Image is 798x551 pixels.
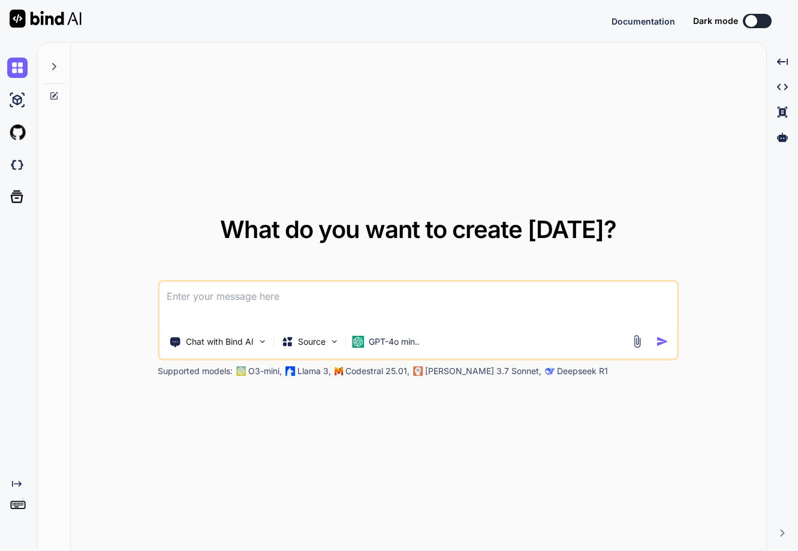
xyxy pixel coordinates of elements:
[413,366,423,376] img: claude
[545,366,555,376] img: claude
[257,336,267,347] img: Pick Tools
[285,366,295,376] img: Llama2
[657,335,669,348] img: icon
[425,365,541,377] p: [PERSON_NAME] 3.7 Sonnet,
[236,366,246,376] img: GPT-4
[612,16,675,26] span: Documentation
[631,335,645,348] img: attachment
[7,155,28,175] img: darkCloudIdeIcon
[693,15,738,27] span: Dark mode
[345,365,409,377] p: Codestral 25.01,
[335,367,343,375] img: Mistral-AI
[298,336,326,348] p: Source
[158,365,233,377] p: Supported models:
[10,10,82,28] img: Bind AI
[186,336,254,348] p: Chat with Bind AI
[352,336,364,348] img: GPT-4o mini
[220,215,616,244] span: What do you want to create [DATE]?
[297,365,331,377] p: Llama 3,
[248,365,282,377] p: O3-mini,
[612,15,675,28] button: Documentation
[557,365,608,377] p: Deepseek R1
[369,336,420,348] p: GPT-4o min..
[7,90,28,110] img: ai-studio
[7,58,28,78] img: chat
[329,336,339,347] img: Pick Models
[7,122,28,143] img: githubLight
